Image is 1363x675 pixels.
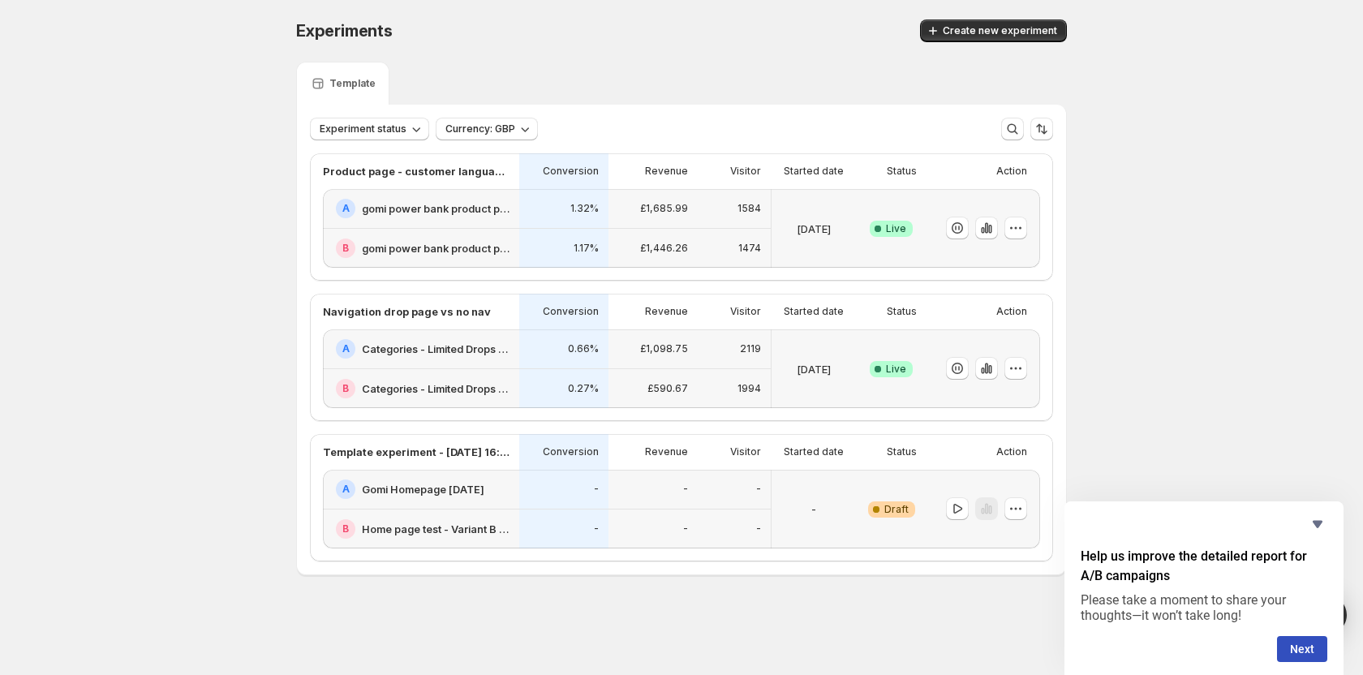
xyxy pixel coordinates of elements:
p: Template experiment - [DATE] 16:31:33 [323,444,510,460]
p: - [683,522,688,535]
span: Experiment status [320,123,406,135]
p: Status [887,305,917,318]
p: 1474 [738,242,761,255]
p: - [756,522,761,535]
p: Product page - customer language test [323,163,510,179]
p: Conversion [543,165,599,178]
p: [DATE] [797,361,831,377]
div: Help us improve the detailed report for A/B campaigns [1081,514,1327,662]
span: Experiments [296,21,393,41]
p: Status [887,165,917,178]
p: Started date [784,305,844,318]
h2: Categories - Limited Drops - LIVE- MAY NO NAV [362,341,510,357]
p: - [594,522,599,535]
h2: B [342,522,349,535]
span: Draft [884,503,909,516]
p: - [756,483,761,496]
span: Currency: GBP [445,123,515,135]
h2: gomi power bank product page - [DATE] test [362,240,510,256]
button: Sort the results [1030,118,1053,140]
p: £590.67 [647,382,688,395]
p: Action [996,305,1027,318]
p: Revenue [645,305,688,318]
p: £1,098.75 [640,342,688,355]
p: Action [996,165,1027,178]
p: £1,446.26 [640,242,688,255]
p: Revenue [645,165,688,178]
h2: A [342,483,350,496]
h2: B [342,382,349,395]
p: 1.32% [570,202,599,215]
p: [DATE] [797,221,831,237]
h2: Help us improve the detailed report for A/B campaigns [1081,547,1327,586]
p: Status [887,445,917,458]
p: Started date [784,445,844,458]
h2: B [342,242,349,255]
p: 2119 [740,342,761,355]
h2: Categories - Limited Drops - [DATE] [362,380,510,397]
p: Started date [784,165,844,178]
p: Conversion [543,445,599,458]
span: Live [886,222,906,235]
p: Revenue [645,445,688,458]
p: 0.66% [568,342,599,355]
button: Hide survey [1308,514,1327,534]
p: Visitor [730,165,761,178]
p: Visitor [730,305,761,318]
span: Create new experiment [943,24,1057,37]
button: Experiment status [310,118,429,140]
p: - [811,501,816,518]
p: - [683,483,688,496]
p: £1,685.99 [640,202,688,215]
h2: gomi power bank product page [362,200,510,217]
button: Next question [1277,636,1327,662]
button: Currency: GBP [436,118,538,140]
h2: Gomi Homepage [DATE] [362,481,484,497]
p: Template [329,77,376,90]
h2: A [342,202,350,215]
p: Conversion [543,305,599,318]
p: 1994 [737,382,761,395]
p: Visitor [730,445,761,458]
p: 1584 [737,202,761,215]
p: 1.17% [574,242,599,255]
h2: A [342,342,350,355]
p: 0.27% [568,382,599,395]
span: Live [886,363,906,376]
h2: Home page test - Variant B [DATE] [362,521,510,537]
p: Navigation drop page vs no nav [323,303,491,320]
button: Create new experiment [920,19,1067,42]
p: Action [996,445,1027,458]
p: Please take a moment to share your thoughts—it won’t take long! [1081,592,1327,623]
p: - [594,483,599,496]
